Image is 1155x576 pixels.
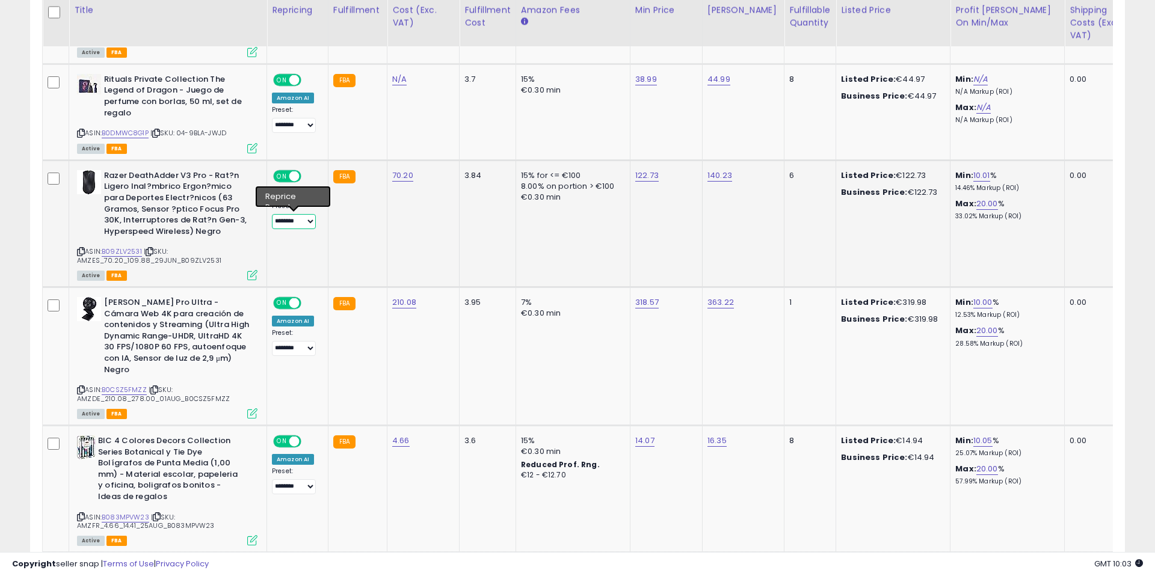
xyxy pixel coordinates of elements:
[77,74,101,94] img: 41g-nVvpj0L._SL40_.jpg
[707,296,734,308] a: 363.22
[955,198,1055,221] div: %
[789,170,827,181] div: 6
[521,446,621,457] div: €0.30 min
[841,187,941,198] div: €122.73
[976,325,998,337] a: 20.00
[106,536,127,546] span: FBA
[841,435,941,446] div: €14.94
[1094,558,1143,569] span: 2025-09-13 10:03 GMT
[521,435,621,446] div: 15%
[973,435,993,447] a: 10.05
[392,73,407,85] a: N/A
[77,74,257,152] div: ASIN:
[300,171,319,181] span: OFF
[274,171,289,181] span: ON
[973,170,990,182] a: 10.01
[12,559,209,570] div: seller snap | |
[392,4,454,29] div: Cost (Exc. VAT)
[106,409,127,419] span: FBA
[707,73,730,85] a: 44.99
[955,116,1055,124] p: N/A Markup (ROI)
[150,128,226,138] span: | SKU: 04-9BLA-JWJD
[521,297,621,308] div: 7%
[300,437,319,447] span: OFF
[973,73,988,85] a: N/A
[955,477,1055,486] p: 57.99% Markup (ROI)
[521,4,625,16] div: Amazon Fees
[955,170,1055,192] div: %
[272,93,314,103] div: Amazon AI
[274,75,289,85] span: ON
[102,128,149,138] a: B0DMWC8G1P
[955,297,1055,319] div: %
[274,437,289,447] span: ON
[976,198,998,210] a: 20.00
[77,247,221,265] span: | SKU: AMZES_70.20_109.88_29JUN_B09ZLV2531
[272,467,319,494] div: Preset:
[635,4,697,16] div: Min Price
[521,170,621,181] div: 15% for <= €100
[74,4,262,16] div: Title
[707,170,732,182] a: 140.23
[77,170,257,279] div: ASIN:
[841,452,907,463] b: Business Price:
[973,296,993,308] a: 10.00
[333,74,356,87] small: FBA
[300,75,319,85] span: OFF
[272,189,314,200] div: Amazon AI
[955,435,1055,458] div: %
[521,192,621,203] div: €0.30 min
[1070,297,1127,308] div: 0.00
[1070,170,1127,181] div: 0.00
[841,4,945,16] div: Listed Price
[841,170,941,181] div: €122.73
[841,297,941,308] div: €319.98
[333,297,356,310] small: FBA
[333,4,382,16] div: Fulfillment
[976,102,991,114] a: N/A
[77,409,105,419] span: All listings currently available for purchase on Amazon
[274,298,289,308] span: ON
[272,329,319,356] div: Preset:
[464,435,507,446] div: 3.6
[841,170,896,181] b: Listed Price:
[841,313,907,325] b: Business Price:
[955,73,973,85] b: Min:
[392,296,416,308] a: 210.08
[955,464,1055,486] div: %
[521,181,621,192] div: 8.00% on portion > €100
[104,297,250,378] b: [PERSON_NAME] Pro Ultra - Cámara Web 4K para creación de contenidos y Streaming (Ultra High Dynam...
[464,170,507,181] div: 3.84
[955,325,976,336] b: Max:
[300,298,319,308] span: OFF
[841,435,896,446] b: Listed Price:
[156,558,209,569] a: Privacy Policy
[841,90,907,102] b: Business Price:
[77,47,105,58] span: All listings currently available for purchase on Amazon
[521,85,621,96] div: €0.30 min
[102,512,149,522] a: B083MPVW23
[955,212,1055,221] p: 33.02% Markup (ROI)
[955,170,973,181] b: Min:
[77,170,101,194] img: 31VET0N-mOL._SL40_.jpg
[77,385,230,403] span: | SKU: AMZDE_210.08_278.00_01AUG_B0CSZ5FMZZ
[102,247,142,257] a: B09ZLV2531
[12,558,56,569] strong: Copyright
[464,297,507,308] div: 3.95
[707,435,727,447] a: 16.35
[841,452,941,463] div: €14.94
[77,435,95,459] img: 51MXY3GOydL._SL40_.jpg
[955,198,976,209] b: Max:
[106,271,127,281] span: FBA
[707,4,779,16] div: [PERSON_NAME]
[841,186,907,198] b: Business Price:
[272,4,323,16] div: Repricing
[77,271,105,281] span: All listings currently available for purchase on Amazon
[77,512,215,530] span: | SKU: AMZFR_4.66_14.41_25AUG_B083MPVW23
[464,74,507,85] div: 3.7
[635,170,659,182] a: 122.73
[635,296,659,308] a: 318.57
[77,297,257,417] div: ASIN:
[272,454,314,465] div: Amazon AI
[392,170,413,182] a: 70.20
